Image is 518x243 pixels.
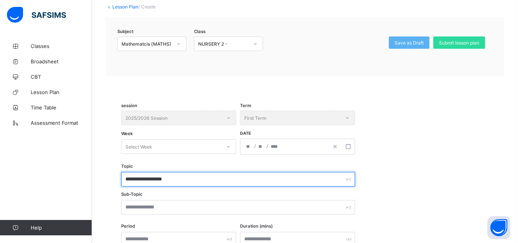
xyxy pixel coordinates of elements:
[266,143,269,149] span: /
[138,4,156,10] span: / Create
[395,40,424,46] span: Save as Draft
[31,104,92,111] span: Time Table
[31,58,92,64] span: Broadsheet
[7,7,66,23] img: safsims
[112,4,138,10] a: Lesson Plan
[31,43,92,49] span: Classes
[31,74,92,80] span: CBT
[487,216,510,239] button: Open asap
[122,41,172,47] div: Mathematcis (MATHS)
[121,131,133,136] span: Week
[31,225,92,231] span: Help
[121,164,133,169] label: Topic
[198,41,249,47] div: NURSERY 2 -
[31,89,92,95] span: Lesson Plan
[439,40,479,46] span: Submit lesson plan
[117,29,133,34] span: Subject
[253,143,257,149] span: /
[240,223,273,229] label: Duration (mins)
[121,223,135,229] label: Period
[121,103,137,108] span: session
[125,139,152,154] div: Select Week
[240,131,251,136] span: Date
[31,120,92,126] span: Assessment Format
[194,29,206,34] span: Class
[121,192,143,197] label: Sub-Topic
[240,103,251,108] span: Term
